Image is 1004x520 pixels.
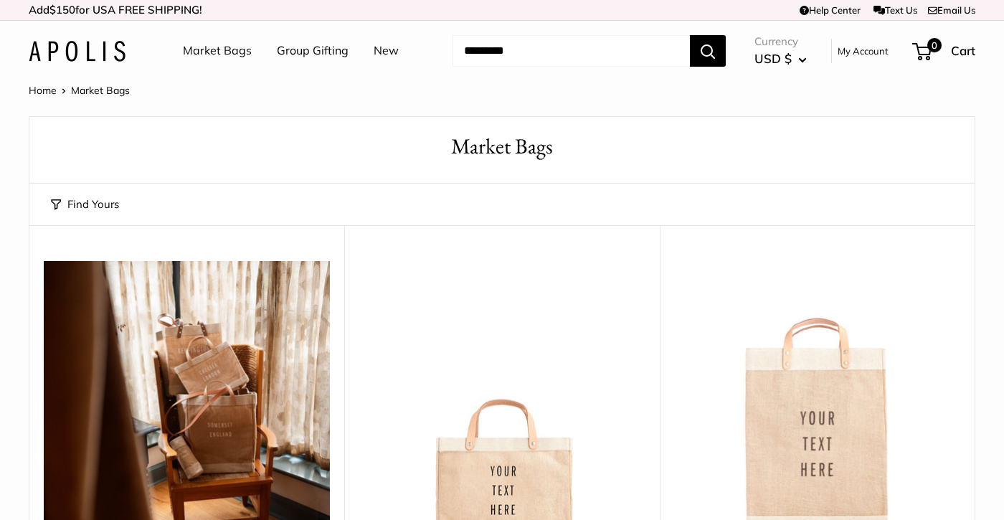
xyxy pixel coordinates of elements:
span: $150 [49,3,75,16]
a: New [374,40,399,62]
a: Market Bags [183,40,252,62]
a: Help Center [800,4,861,16]
span: Market Bags [71,84,130,97]
button: Find Yours [51,194,119,214]
a: Text Us [873,4,917,16]
nav: Breadcrumb [29,81,130,100]
a: Group Gifting [277,40,349,62]
a: 0 Cart [914,39,975,62]
span: Cart [951,43,975,58]
span: Currency [754,32,807,52]
span: 0 [927,38,942,52]
img: Apolis [29,41,126,62]
button: Search [690,35,726,67]
span: USD $ [754,51,792,66]
button: USD $ [754,47,807,70]
input: Search... [453,35,690,67]
h1: Market Bags [51,131,953,162]
a: Email Us [928,4,975,16]
a: My Account [838,42,889,60]
a: Home [29,84,57,97]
